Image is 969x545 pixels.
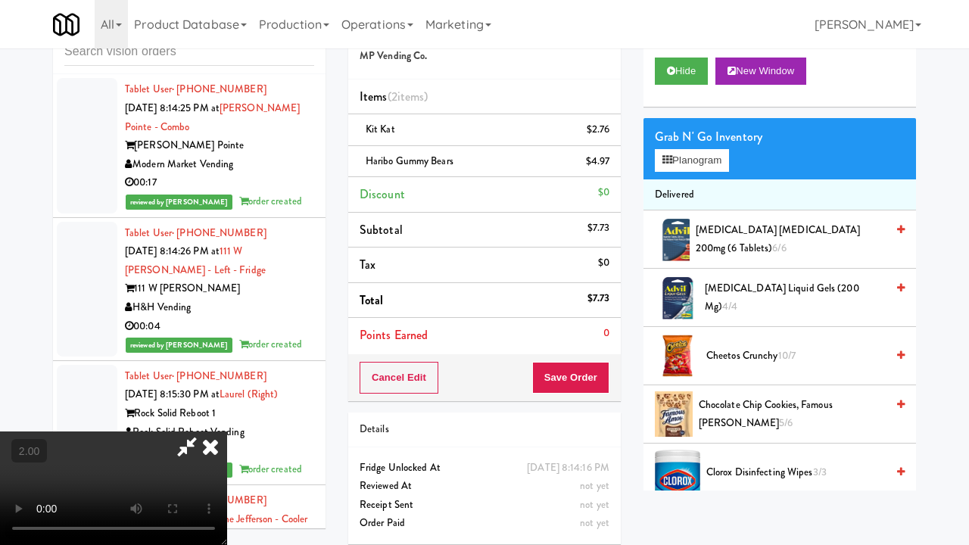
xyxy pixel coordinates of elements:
[239,462,302,476] span: order created
[360,51,609,62] h5: MP Vending Co.
[125,244,220,258] span: [DATE] 8:14:26 PM at
[172,226,266,240] span: · [PHONE_NUMBER]
[580,478,609,493] span: not yet
[527,459,609,478] div: [DATE] 8:14:16 PM
[360,326,428,344] span: Points Earned
[125,298,314,317] div: H&H Vending
[700,347,905,366] div: Cheetos Crunchy10/7
[360,88,428,105] span: Items
[125,387,220,401] span: [DATE] 8:15:30 PM at
[125,279,314,298] div: 111 W [PERSON_NAME]
[587,120,610,139] div: $2.76
[706,347,886,366] span: Cheetos Crunchy
[655,58,708,85] button: Hide
[706,463,886,482] span: Clorox Disinfecting Wipes
[598,254,609,272] div: $0
[603,324,609,343] div: 0
[813,465,827,479] span: 3/3
[360,185,405,203] span: Discount
[366,154,453,168] span: Haribo Gummy Bears
[699,279,905,316] div: [MEDICAL_DATA] Liquid Gels (200 mg)4/4
[655,149,729,172] button: Planogram
[125,317,314,336] div: 00:04
[360,256,375,273] span: Tax
[126,338,232,353] span: reviewed by [PERSON_NAME]
[125,244,266,277] a: 111 W [PERSON_NAME] - Left - Fridge
[360,420,609,439] div: Details
[219,512,307,526] a: The Jefferson - Cooler
[125,101,300,134] a: [PERSON_NAME] Pointe - Combo
[397,88,425,105] ng-pluralize: items
[125,423,314,442] div: Rock Solid Reboot Vending
[125,136,314,155] div: [PERSON_NAME] Pointe
[598,183,609,202] div: $0
[125,404,314,423] div: Rock Solid Reboot 1
[778,348,796,363] span: 10/7
[690,221,905,258] div: [MEDICAL_DATA] [MEDICAL_DATA] 200mg (6 tablets)6/6
[125,155,314,174] div: Modern Market Vending
[125,226,266,240] a: Tablet User· [PHONE_NUMBER]
[772,241,786,255] span: 6/6
[715,58,806,85] button: New Window
[722,299,737,313] span: 4/4
[53,74,326,217] li: Tablet User· [PHONE_NUMBER][DATE] 8:14:25 PM at[PERSON_NAME] Pointe - Combo[PERSON_NAME] PointeMo...
[700,463,905,482] div: Clorox Disinfecting Wipes3/3
[360,362,438,394] button: Cancel Edit
[125,173,314,192] div: 00:17
[125,82,266,96] a: Tablet User· [PHONE_NUMBER]
[220,387,278,401] a: Laurel (Right)
[126,195,232,210] span: reviewed by [PERSON_NAME]
[360,291,384,309] span: Total
[655,126,905,148] div: Grab N' Go Inventory
[360,221,403,238] span: Subtotal
[239,194,302,208] span: order created
[587,289,610,308] div: $7.73
[696,221,886,258] span: [MEDICAL_DATA] [MEDICAL_DATA] 200mg (6 tablets)
[580,497,609,512] span: not yet
[587,219,610,238] div: $7.73
[172,82,266,96] span: · [PHONE_NUMBER]
[53,11,79,38] img: Micromart
[64,38,314,66] input: Search vision orders
[693,396,905,433] div: Chocolate Chip Cookies, Famous [PERSON_NAME]5/6
[580,515,609,530] span: not yet
[360,496,609,515] div: Receipt Sent
[360,477,609,496] div: Reviewed At
[366,122,395,136] span: Kit Kat
[239,337,302,351] span: order created
[705,279,886,316] span: [MEDICAL_DATA] Liquid Gels (200 mg)
[779,416,793,430] span: 5/6
[360,459,609,478] div: Fridge Unlocked At
[53,218,326,361] li: Tablet User· [PHONE_NUMBER][DATE] 8:14:26 PM at111 W [PERSON_NAME] - Left - Fridge111 W [PERSON_N...
[643,179,916,211] li: Delivered
[388,88,428,105] span: (2 )
[125,369,266,383] a: Tablet User· [PHONE_NUMBER]
[699,396,886,433] span: Chocolate Chip Cookies, Famous [PERSON_NAME]
[360,514,609,533] div: Order Paid
[532,362,609,394] button: Save Order
[125,101,220,115] span: [DATE] 8:14:25 PM at
[126,462,232,478] span: reviewed by [PERSON_NAME]
[172,369,266,383] span: · [PHONE_NUMBER]
[53,361,326,486] li: Tablet User· [PHONE_NUMBER][DATE] 8:15:30 PM atLaurel (Right)Rock Solid Reboot 1Rock Solid Reboot...
[586,152,610,171] div: $4.97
